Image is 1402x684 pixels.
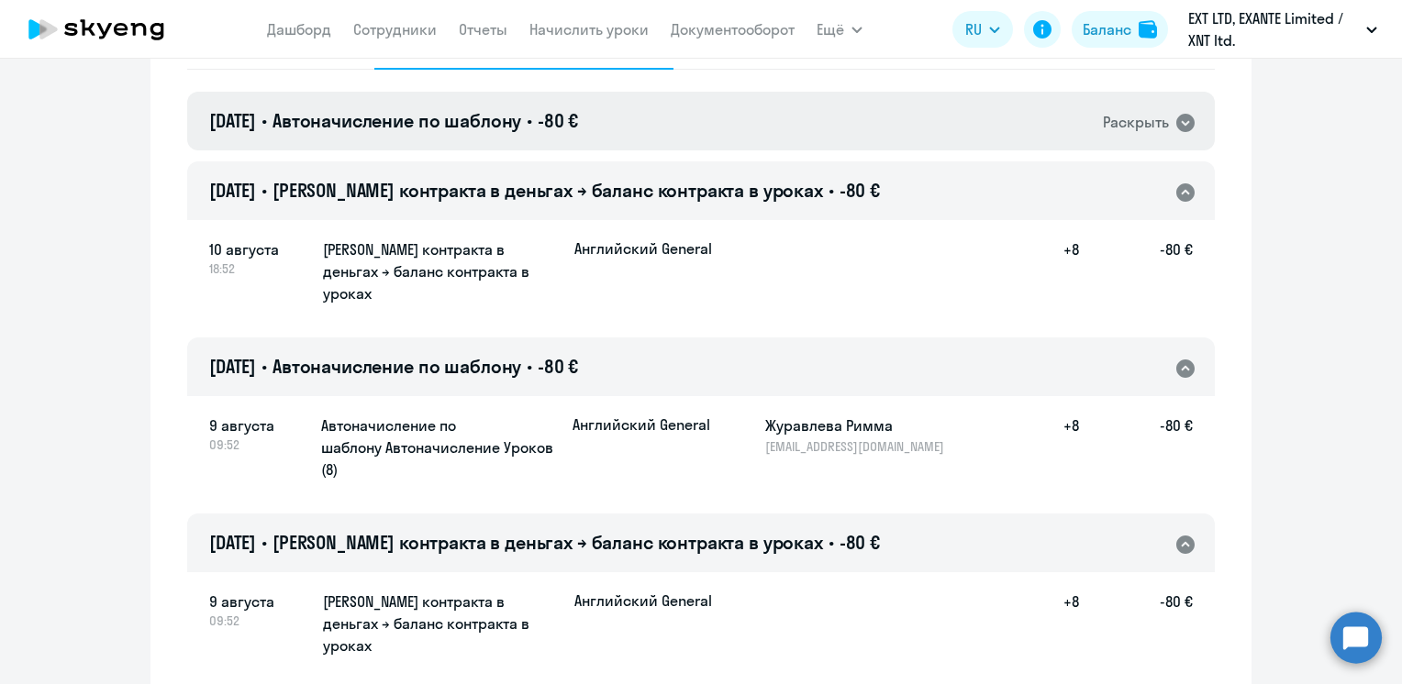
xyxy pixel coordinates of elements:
div: Раскрыть [1103,111,1169,134]
a: Сотрудники [353,20,437,39]
div: Баланс [1083,18,1131,40]
span: 9 августа [209,414,306,436]
h5: -80 € [1079,238,1193,306]
span: 09:52 [209,612,308,629]
span: [PERSON_NAME] контракта в деньгах → баланс контракта в уроках [273,531,823,554]
span: • [261,109,267,132]
span: 18:52 [209,260,308,277]
span: [DATE] [209,355,256,378]
span: -80 € [538,109,578,132]
button: Балансbalance [1072,11,1168,48]
h5: +8 [1020,414,1079,455]
h5: +8 [1020,238,1079,306]
span: -80 € [840,179,880,202]
span: [DATE] [209,109,256,132]
img: balance [1139,20,1157,39]
h5: [PERSON_NAME] контракта в деньгах → баланс контракта в уроках [323,238,560,304]
span: Автоначисление по шаблону [273,355,521,378]
span: 10 августа [209,238,308,260]
span: [DATE] [209,531,256,554]
p: [EMAIL_ADDRESS][DOMAIN_NAME] [765,438,954,455]
span: -80 € [538,355,578,378]
a: Начислить уроки [529,20,649,39]
span: • [527,109,532,132]
span: • [829,179,834,202]
span: [DATE] [209,179,256,202]
span: -80 € [840,531,880,554]
button: RU [952,11,1013,48]
a: Отчеты [459,20,507,39]
span: • [261,355,267,378]
p: Английский General [573,414,710,435]
h5: +8 [1020,590,1079,658]
a: Документооборот [671,20,795,39]
a: Дашборд [267,20,331,39]
h5: Автоначисление по шаблону Автоначисление Уроков (8) [321,414,558,480]
span: • [527,355,532,378]
span: • [261,179,267,202]
span: 09:52 [209,436,306,453]
button: EXT LTD, ‎EXANTE Limited / XNT ltd. [1179,7,1386,51]
span: 9 августа [209,590,308,612]
span: • [829,531,834,554]
h5: [PERSON_NAME] контракта в деньгах → баланс контракта в уроках [323,590,560,656]
h5: -80 € [1079,590,1193,658]
p: Английский General [574,238,712,259]
span: Автоначисление по шаблону [273,109,521,132]
h5: -80 € [1079,414,1193,455]
p: Английский General [574,590,712,611]
span: • [261,531,267,554]
span: [PERSON_NAME] контракта в деньгах → баланс контракта в уроках [273,179,823,202]
span: RU [965,18,982,40]
p: EXT LTD, ‎EXANTE Limited / XNT ltd. [1188,7,1359,51]
h5: Журавлева Римма [765,414,954,436]
span: Ещё [817,18,844,40]
button: Ещё [817,11,862,48]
